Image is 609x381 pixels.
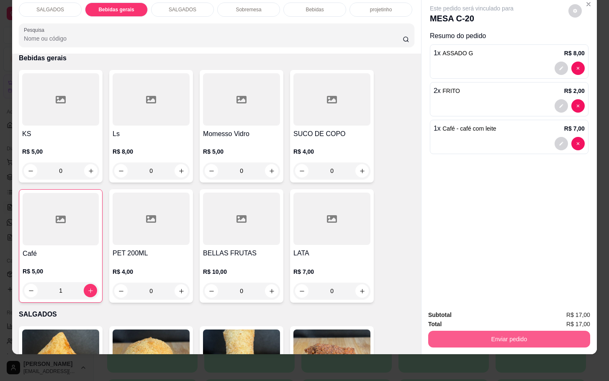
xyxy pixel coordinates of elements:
button: decrease-product-quantity [295,164,308,178]
button: decrease-product-quantity [205,164,218,178]
h4: Ls [113,129,190,139]
h4: KS [22,129,99,139]
p: R$ 10,00 [203,268,280,276]
p: R$ 4,00 [293,147,370,156]
label: Pesquisa [24,26,47,33]
p: 1 x [434,124,496,134]
button: decrease-product-quantity [555,137,568,150]
p: Este pedido será vinculado para [430,4,514,13]
p: R$ 4,00 [113,268,190,276]
button: increase-product-quantity [175,284,188,298]
h4: Café [23,249,99,259]
button: decrease-product-quantity [24,164,37,178]
h4: Momesso Vidro [203,129,280,139]
strong: Subtotal [428,311,452,318]
button: decrease-product-quantity [295,284,308,298]
p: SALGADOS [36,6,64,13]
span: FRITO [442,88,460,94]
button: increase-product-quantity [355,164,369,178]
p: Resumo do pedido [430,31,588,41]
h4: PET 200ML [113,248,190,258]
span: Café - café com leite [442,125,496,132]
p: MESA C-20 [430,13,514,24]
p: R$ 8,00 [564,49,585,57]
button: decrease-product-quantity [114,164,128,178]
p: R$ 5,00 [22,147,99,156]
span: R$ 17,00 [566,319,590,329]
h4: BELLAS FRUTAS [203,248,280,258]
p: R$ 7,00 [564,124,585,133]
p: 1 x [434,48,473,58]
p: Bebidas gerais [19,53,414,63]
p: SALGADOS [19,309,414,319]
button: decrease-product-quantity [114,284,128,298]
p: R$ 8,00 [113,147,190,156]
button: increase-product-quantity [175,164,188,178]
button: increase-product-quantity [265,284,278,298]
span: ASSADO G [442,50,473,57]
input: Pesquisa [24,34,403,43]
button: increase-product-quantity [265,164,278,178]
p: Sobremesa [236,6,261,13]
button: decrease-product-quantity [205,284,218,298]
p: Bebidas [306,6,324,13]
button: decrease-product-quantity [568,4,582,18]
button: increase-product-quantity [84,164,98,178]
p: projetinho [370,6,392,13]
button: decrease-product-quantity [555,62,568,75]
p: 2 x [434,86,460,96]
p: Bebidas gerais [98,6,134,13]
p: R$ 2,00 [564,87,585,95]
button: increase-product-quantity [355,284,369,298]
h4: SUCO DE COPO [293,129,370,139]
span: R$ 17,00 [566,310,590,319]
button: Enviar pedido [428,331,590,348]
button: decrease-product-quantity [571,99,585,113]
button: decrease-product-quantity [571,62,585,75]
h4: LATA [293,248,370,258]
p: R$ 5,00 [203,147,280,156]
strong: Total [428,321,442,327]
p: R$ 7,00 [293,268,370,276]
p: R$ 5,00 [23,267,99,275]
button: decrease-product-quantity [571,137,585,150]
p: SALGADOS [169,6,196,13]
button: decrease-product-quantity [555,99,568,113]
